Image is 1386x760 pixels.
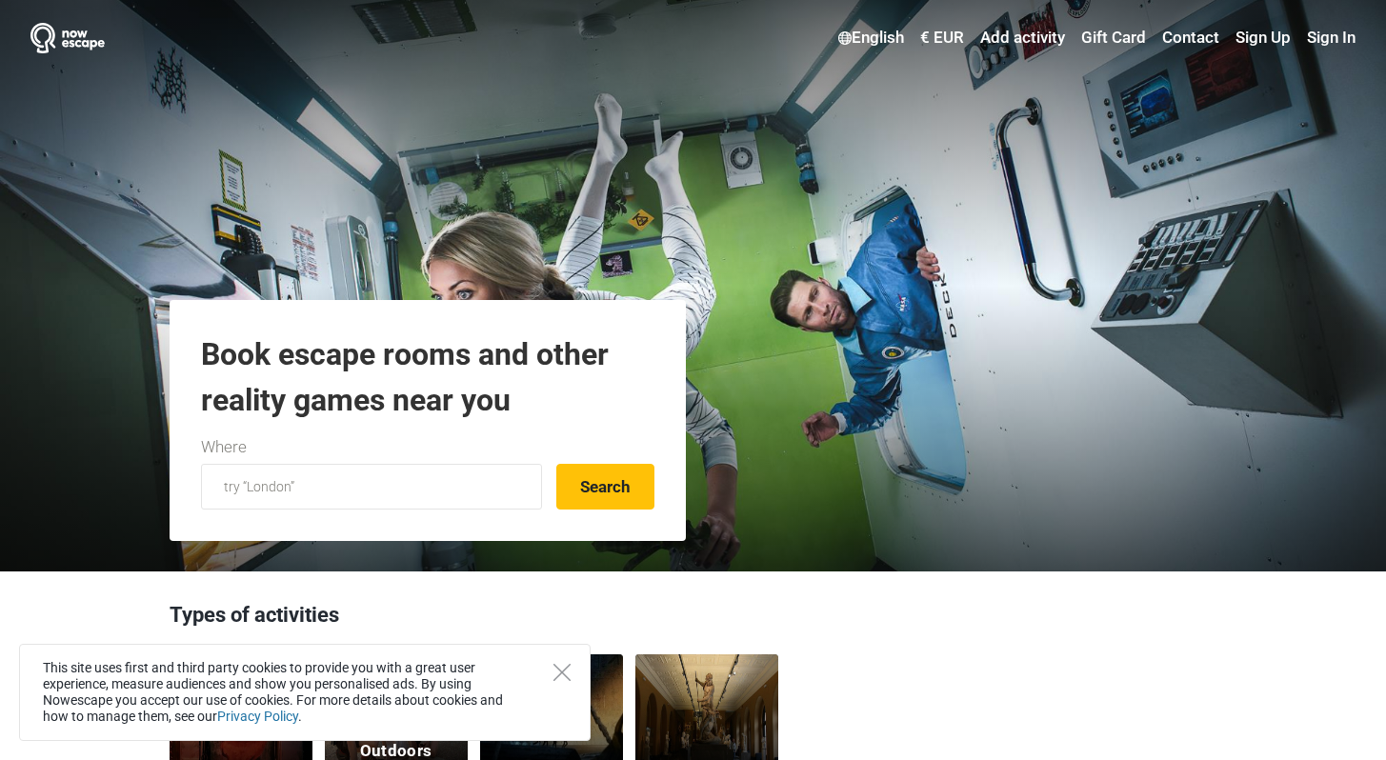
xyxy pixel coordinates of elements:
a: Privacy Policy [217,709,298,724]
label: Where [201,435,247,460]
a: Add activity [975,21,1070,55]
button: Close [553,664,571,681]
a: Gift Card [1076,21,1151,55]
button: Search [556,464,654,510]
a: € EUR [915,21,969,55]
input: try “London” [201,464,542,510]
a: Contact [1157,21,1224,55]
h1: Book escape rooms and other reality games near you [201,331,654,423]
img: English [838,31,852,45]
a: Sign In [1302,21,1356,55]
a: Sign Up [1231,21,1296,55]
div: This site uses first and third party cookies to provide you with a great user experience, measure... [19,644,591,741]
h3: Types of activities [170,600,1217,640]
a: English [834,21,909,55]
img: Nowescape logo [30,23,105,53]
